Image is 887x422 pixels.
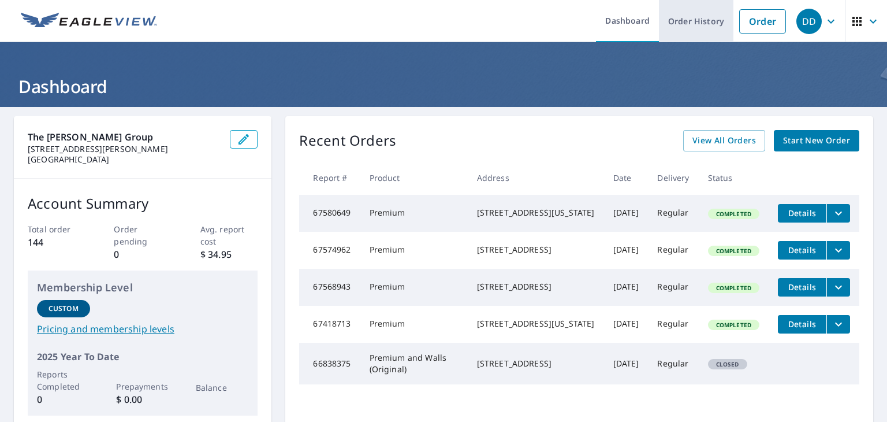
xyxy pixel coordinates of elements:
[648,232,698,269] td: Regular
[360,269,468,306] td: Premium
[826,315,850,334] button: filesDropdownBtn-67418713
[683,130,765,151] a: View All Orders
[778,204,826,223] button: detailsBtn-67580649
[796,9,822,34] div: DD
[709,284,758,292] span: Completed
[785,208,819,219] span: Details
[299,343,360,384] td: 66838375
[604,195,649,232] td: [DATE]
[28,223,85,235] p: Total order
[826,241,850,260] button: filesDropdownBtn-67574962
[692,134,756,148] span: View All Orders
[28,235,85,249] p: 144
[604,161,649,195] th: Date
[37,350,248,364] p: 2025 Year To Date
[28,154,221,165] p: [GEOGRAPHIC_DATA]
[468,161,604,195] th: Address
[477,244,595,256] div: [STREET_ADDRESS]
[826,204,850,223] button: filesDropdownBtn-67580649
[299,130,396,151] p: Recent Orders
[604,306,649,343] td: [DATE]
[37,322,248,336] a: Pricing and membership levels
[37,368,90,393] p: Reports Completed
[196,382,249,394] p: Balance
[604,232,649,269] td: [DATE]
[28,193,258,214] p: Account Summary
[299,195,360,232] td: 67580649
[299,269,360,306] td: 67568943
[360,161,468,195] th: Product
[114,247,172,261] p: 0
[299,306,360,343] td: 67418713
[21,13,157,30] img: EV Logo
[14,75,873,98] h1: Dashboard
[826,278,850,297] button: filesDropdownBtn-67568943
[49,303,79,314] p: Custom
[709,360,746,368] span: Closed
[37,280,248,295] p: Membership Level
[299,161,360,195] th: Report #
[37,393,90,406] p: 0
[778,241,826,260] button: detailsBtn-67574962
[709,247,758,255] span: Completed
[709,210,758,218] span: Completed
[28,130,221,144] p: The [PERSON_NAME] Group
[116,380,169,393] p: Prepayments
[778,315,826,334] button: detailsBtn-67418713
[648,195,698,232] td: Regular
[477,207,595,219] div: [STREET_ADDRESS][US_STATE]
[648,269,698,306] td: Regular
[360,232,468,269] td: Premium
[785,319,819,330] span: Details
[200,223,258,247] p: Avg. report cost
[774,130,859,151] a: Start New Order
[114,223,172,247] p: Order pending
[778,278,826,297] button: detailsBtn-67568943
[709,321,758,329] span: Completed
[604,269,649,306] td: [DATE]
[299,232,360,269] td: 67574962
[28,144,221,154] p: [STREET_ADDRESS][PERSON_NAME]
[360,306,468,343] td: Premium
[783,134,850,148] span: Start New Order
[360,343,468,384] td: Premium and Walls (Original)
[360,195,468,232] td: Premium
[116,393,169,406] p: $ 0.00
[785,245,819,256] span: Details
[200,247,258,261] p: $ 34.95
[477,358,595,369] div: [STREET_ADDRESS]
[739,9,786,34] a: Order
[648,343,698,384] td: Regular
[648,306,698,343] td: Regular
[604,343,649,384] td: [DATE]
[648,161,698,195] th: Delivery
[477,318,595,330] div: [STREET_ADDRESS][US_STATE]
[477,281,595,293] div: [STREET_ADDRESS]
[785,282,819,293] span: Details
[699,161,769,195] th: Status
